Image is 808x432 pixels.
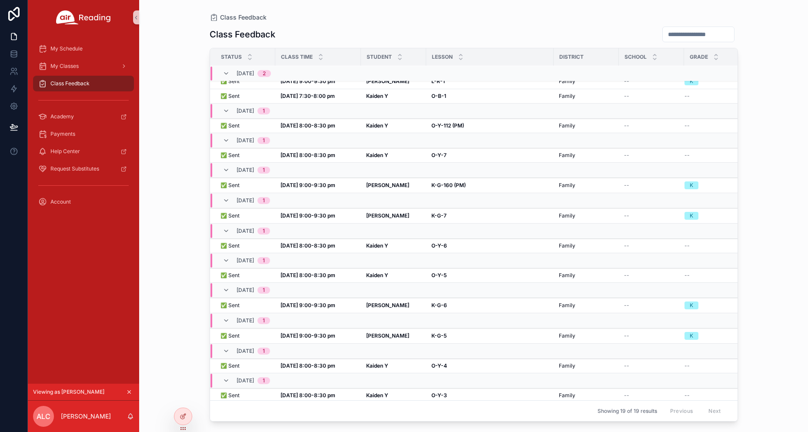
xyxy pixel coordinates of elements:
[220,152,240,159] span: ✅ Sent
[431,182,548,189] a: K-G-160 (PM)
[431,242,548,249] a: O-Y-6
[28,35,139,221] div: scrollable content
[220,392,270,399] a: ✅ Sent
[366,332,409,339] strong: [PERSON_NAME]
[366,362,388,369] strong: Kaiden Y
[33,144,134,159] a: Help Center
[220,78,270,85] a: ✅ Sent
[684,122,690,129] span: --
[559,302,575,309] span: Family
[56,10,111,24] img: App logo
[50,80,90,87] span: Class Feedback
[366,78,409,84] strong: [PERSON_NAME]
[624,182,629,189] span: --
[220,362,240,369] span: ✅ Sent
[431,332,447,339] strong: K-G-5
[431,78,548,85] a: L-R-1
[280,362,335,369] strong: [DATE] 8:00-8:30 pm
[624,78,629,85] span: --
[280,78,335,84] strong: [DATE] 9:00-9:30 pm
[33,194,134,210] a: Account
[431,93,548,100] a: O-B-1
[624,272,679,279] a: --
[431,152,548,159] a: O-Y-7
[220,122,240,129] span: ✅ Sent
[431,182,466,188] strong: K-G-160 (PM)
[50,45,83,52] span: My Schedule
[684,272,690,279] span: --
[280,272,356,279] a: [DATE] 8:00-8:30 pm
[684,332,762,340] a: K
[559,272,575,279] span: Family
[684,77,762,85] a: K
[598,408,657,415] span: Showing 19 of 19 results
[280,78,356,85] a: [DATE] 9:00-9:30 pm
[50,198,71,205] span: Account
[263,348,265,355] div: 1
[220,122,270,129] a: ✅ Sent
[50,113,74,120] span: Academy
[220,93,240,100] span: ✅ Sent
[280,302,335,308] strong: [DATE] 9:00-9:30 pm
[263,70,266,77] div: 2
[431,122,464,129] strong: O-Y-112 (PM)
[559,392,614,399] a: Family
[559,78,575,85] span: Family
[210,13,267,22] a: Class Feedback
[684,93,762,100] a: --
[366,332,421,339] a: [PERSON_NAME]
[366,272,388,278] strong: Kaiden Y
[432,54,453,60] span: Lesson
[237,107,254,114] span: [DATE]
[366,392,421,399] a: Kaiden Y
[280,182,356,189] a: [DATE] 9:00-9:30 pm
[366,212,421,219] a: [PERSON_NAME]
[280,332,356,339] a: [DATE] 9:00-9:30 pm
[366,78,421,85] a: [PERSON_NAME]
[559,362,614,369] a: Family
[559,152,575,159] span: Family
[33,109,134,124] a: Academy
[263,228,265,234] div: 1
[559,212,575,219] span: Family
[280,182,335,188] strong: [DATE] 9:00-9:30 pm
[559,93,614,100] a: Family
[366,93,421,100] a: Kaiden Y
[237,197,254,204] span: [DATE]
[237,228,254,234] span: [DATE]
[263,197,265,204] div: 1
[366,242,388,249] strong: Kaiden Y
[280,152,356,159] a: [DATE] 8:00-8:30 pm
[366,212,409,219] strong: [PERSON_NAME]
[280,242,335,249] strong: [DATE] 8:00-8:30 pm
[50,165,99,172] span: Request Substitutes
[366,93,388,99] strong: Kaiden Y
[280,122,356,129] a: [DATE] 8:00-8:30 pm
[624,152,679,159] a: --
[431,362,447,369] strong: O-Y-4
[220,392,240,399] span: ✅ Sent
[431,392,548,399] a: O-Y-3
[431,212,548,219] a: K-G-7
[366,152,388,158] strong: Kaiden Y
[366,122,421,129] a: Kaiden Y
[690,212,693,220] div: K
[237,317,254,324] span: [DATE]
[624,242,629,249] span: --
[559,122,614,129] a: Family
[281,54,313,60] span: Class Time
[220,242,240,249] span: ✅ Sent
[61,412,111,421] p: [PERSON_NAME]
[624,54,647,60] span: School
[624,122,629,129] span: --
[237,137,254,144] span: [DATE]
[220,302,240,309] span: ✅ Sent
[220,152,270,159] a: ✅ Sent
[220,362,270,369] a: ✅ Sent
[624,152,629,159] span: --
[684,212,762,220] a: K
[280,332,335,339] strong: [DATE] 9:00-9:30 pm
[684,181,762,189] a: K
[220,13,267,22] span: Class Feedback
[50,63,79,70] span: My Classes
